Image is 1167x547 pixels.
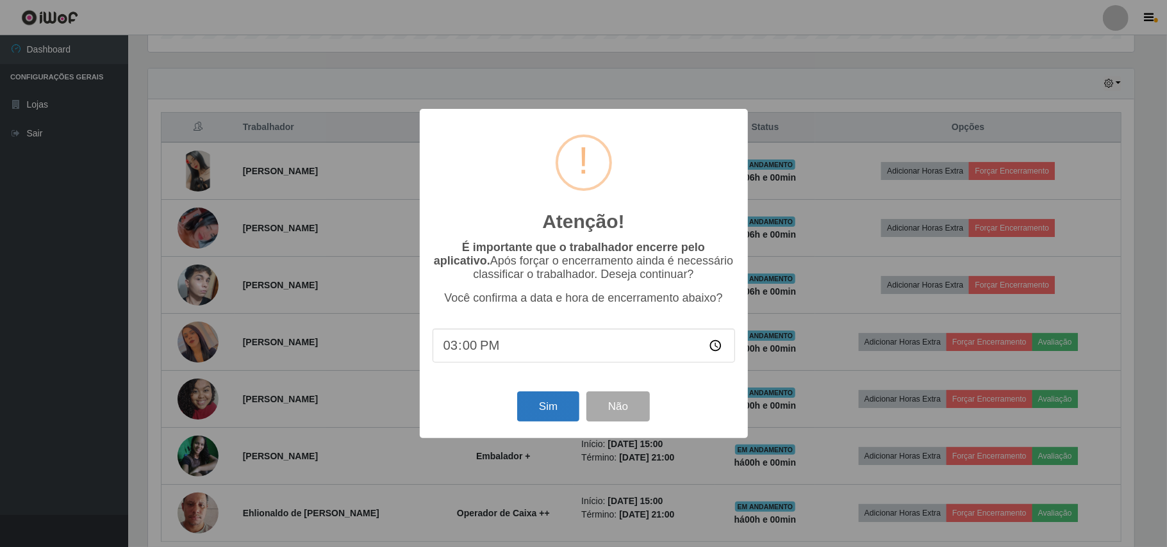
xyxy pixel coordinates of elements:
[434,241,705,267] b: É importante que o trabalhador encerre pelo aplicativo.
[433,291,735,305] p: Você confirma a data e hora de encerramento abaixo?
[542,210,624,233] h2: Atenção!
[517,391,579,421] button: Sim
[433,241,735,281] p: Após forçar o encerramento ainda é necessário classificar o trabalhador. Deseja continuar?
[586,391,650,421] button: Não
